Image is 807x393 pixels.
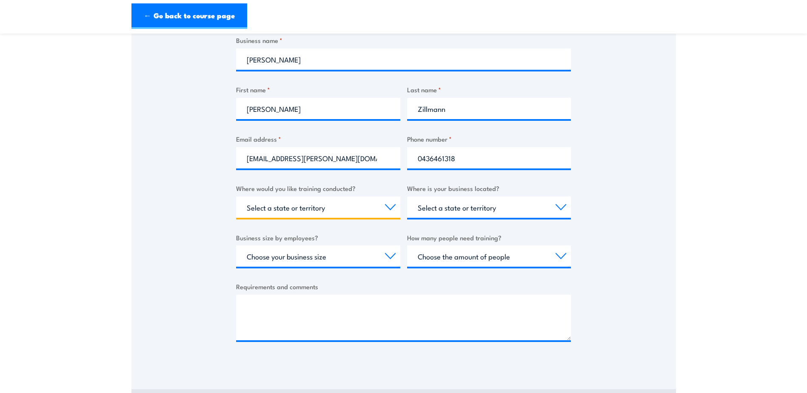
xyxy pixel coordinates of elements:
[407,134,571,144] label: Phone number
[236,134,400,144] label: Email address
[407,183,571,193] label: Where is your business located?
[131,3,247,29] a: ← Go back to course page
[407,233,571,242] label: How many people need training?
[236,282,571,291] label: Requirements and comments
[236,85,400,94] label: First name
[236,35,571,45] label: Business name
[236,183,400,193] label: Where would you like training conducted?
[236,233,400,242] label: Business size by employees?
[407,85,571,94] label: Last name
